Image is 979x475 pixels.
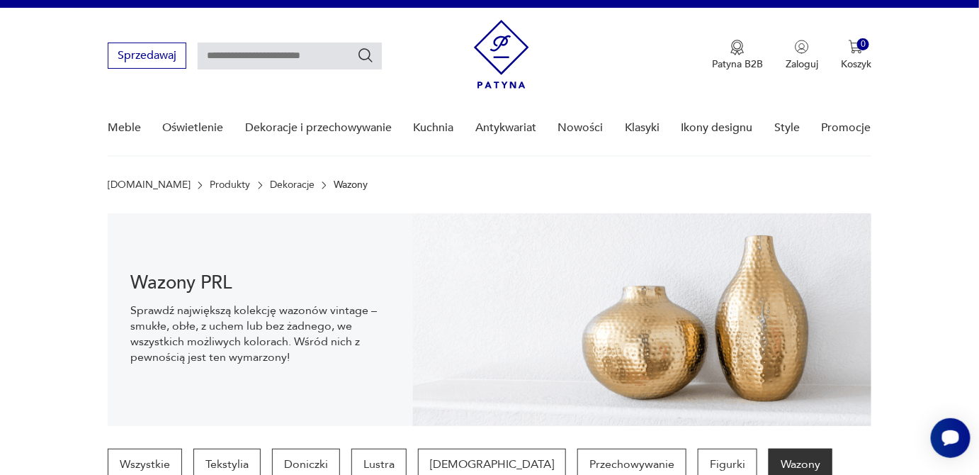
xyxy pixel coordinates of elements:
[730,40,745,55] img: Ikona medalu
[712,40,763,71] button: Patyna B2B
[857,38,869,50] div: 0
[413,213,871,426] img: Wazony vintage
[334,179,368,191] p: Wazony
[712,40,763,71] a: Ikona medaluPatyna B2B
[822,101,871,155] a: Promocje
[245,101,392,155] a: Dekoracje i przechowywanie
[475,101,536,155] a: Antykwariat
[163,101,224,155] a: Oświetlenie
[357,47,374,64] button: Szukaj
[210,179,251,191] a: Produkty
[774,101,800,155] a: Style
[558,101,604,155] a: Nowości
[931,418,970,458] iframe: Smartsupp widget button
[108,179,191,191] a: [DOMAIN_NAME]
[849,40,863,54] img: Ikona koszyka
[841,40,871,71] button: 0Koszyk
[108,52,186,62] a: Sprzedawaj
[712,57,763,71] p: Patyna B2B
[786,57,818,71] p: Zaloguj
[108,101,141,155] a: Meble
[270,179,315,191] a: Dekoracje
[795,40,809,54] img: Ikonka użytkownika
[108,43,186,69] button: Sprzedawaj
[130,274,390,291] h1: Wazony PRL
[786,40,818,71] button: Zaloguj
[414,101,454,155] a: Kuchnia
[474,20,529,89] img: Patyna - sklep z meblami i dekoracjami vintage
[681,101,753,155] a: Ikony designu
[625,101,660,155] a: Klasyki
[130,303,390,365] p: Sprawdź największą kolekcję wazonów vintage – smukłe, obłe, z uchem lub bez żadnego, we wszystkic...
[841,57,871,71] p: Koszyk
